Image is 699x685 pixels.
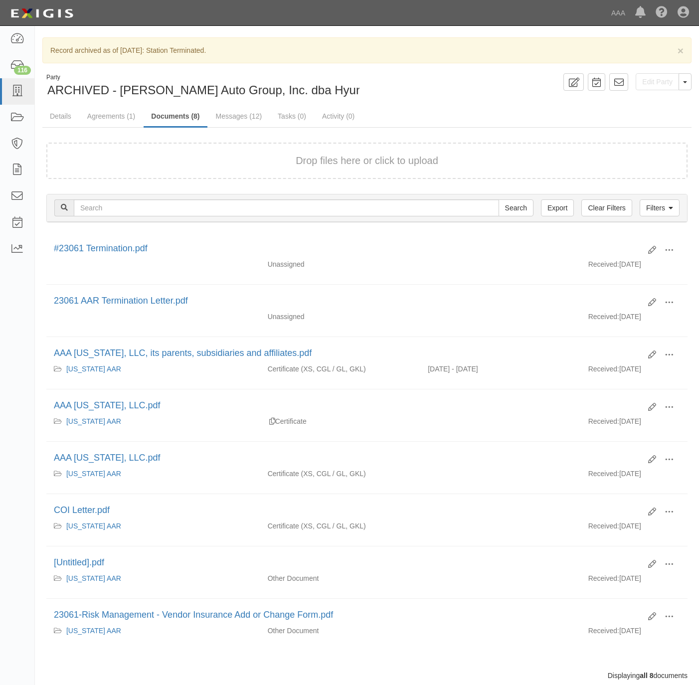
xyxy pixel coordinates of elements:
a: [US_STATE] AAR [66,470,121,478]
div: [Untitled].pdf [54,556,641,569]
div: AAA Texas, LLC.pdf [54,452,641,465]
a: [US_STATE] AAR [66,627,121,635]
div: [DATE] [581,416,688,431]
div: [DATE] [581,626,688,641]
div: Certificate [260,416,421,426]
div: Texas AAR [54,573,253,583]
input: Search [499,199,533,216]
p: Received: [588,573,619,583]
div: Other Document [260,573,421,583]
div: 116 [14,66,31,75]
div: 23061-Risk Management - Vendor Insurance Add or Change Form.pdf [54,609,641,622]
div: Texas AAR [54,626,253,636]
a: Export [541,199,574,216]
div: [DATE] [581,573,688,588]
div: Effective - Expiration [420,573,581,574]
p: Record archived as of [DATE]: Station Terminated. [50,45,684,55]
button: Drop files here or click to upload [296,154,438,168]
div: Displaying documents [39,671,695,681]
a: 23061-Risk Management - Vendor Insurance Add or Change Form.pdf [54,610,333,620]
p: Received: [588,626,619,636]
a: #23061 Termination.pdf [54,243,148,253]
a: [US_STATE] AAR [66,522,121,530]
a: [Untitled].pdf [54,557,104,567]
a: Documents (8) [144,106,207,128]
button: Close [678,45,684,56]
div: Texas AAR [54,364,253,374]
span: ARCHIVED - [PERSON_NAME] Auto Group, Inc. dba Hyundai of Lufkin [47,83,427,97]
p: Received: [588,364,619,374]
span: × [678,45,684,56]
div: Texas AAR [54,416,253,426]
div: [DATE] [581,521,688,536]
div: Excess/Umbrella Liability Commercial General Liability / Garage Liability Garage Keepers Liability [260,521,421,531]
p: Received: [588,416,619,426]
a: COI Letter.pdf [54,505,110,515]
a: [US_STATE] AAR [66,417,121,425]
a: [US_STATE] AAR [66,574,121,582]
p: Received: [588,521,619,531]
div: Texas AAR [54,469,253,479]
div: Texas AAR [54,521,253,531]
p: Received: [588,259,619,269]
a: AAA [US_STATE], LLC.pdf [54,400,160,410]
div: #23061 Termination.pdf [54,242,641,255]
img: logo-5460c22ac91f19d4615b14bd174203de0afe785f0fc80cf4dbbc73dc1793850b.png [7,4,76,22]
div: Unassigned [260,259,421,269]
a: Clear Filters [581,199,632,216]
div: [DATE] [581,364,688,379]
i: Help Center - Complianz [656,7,668,19]
p: Received: [588,469,619,479]
p: Received: [588,312,619,322]
div: Effective - Expiration [420,259,581,260]
a: Edit Party [636,73,679,90]
div: Other Document [260,626,421,636]
div: COI Letter.pdf [54,504,641,517]
b: all 8 [640,672,653,680]
a: AAA [606,3,630,23]
div: [DATE] [581,259,688,274]
div: ARCHIVED - Rex Perry Auto Group, Inc. dba Hyundai of Lufkin [42,73,359,99]
input: Search [74,199,499,216]
div: Duplicate [269,416,275,426]
div: [DATE] [581,312,688,327]
a: Tasks (0) [270,106,314,126]
a: Agreements (1) [80,106,143,126]
a: Filters [640,199,680,216]
div: Excess/Umbrella Liability Commercial General Liability / Garage Liability Garage Keepers Liability [260,364,421,374]
div: Effective 02/01/2025 - Expiration 02/01/2026 [420,364,581,374]
a: 23061 AAR Termination Letter.pdf [54,296,188,306]
div: Effective - Expiration [420,416,581,417]
div: AAA Texas, LLC, its parents, subsidiaries and affiliates.pdf [54,347,641,360]
div: [DATE] [581,469,688,484]
a: Messages (12) [208,106,270,126]
div: Excess/Umbrella Liability Commercial General Liability / Garage Liability Garage Keepers Liability [260,469,421,479]
div: 23061 AAR Termination Letter.pdf [54,295,641,308]
a: AAA [US_STATE], LLC, its parents, subsidiaries and affiliates.pdf [54,348,312,358]
div: AAA Texas, LLC.pdf [54,399,641,412]
a: Details [42,106,79,126]
div: Unassigned [260,312,421,322]
a: [US_STATE] AAR [66,365,121,373]
a: Activity (0) [315,106,362,126]
a: AAA [US_STATE], LLC.pdf [54,453,160,463]
div: Party [46,73,427,82]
